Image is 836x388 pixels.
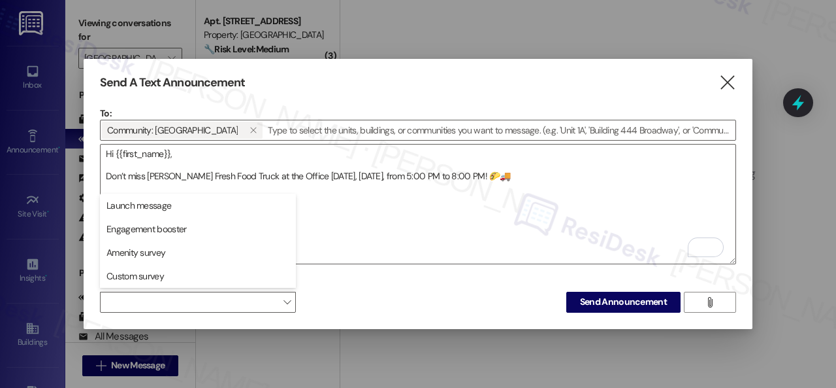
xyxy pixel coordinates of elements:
span: Send Announcement [580,295,667,309]
i:  [705,297,715,308]
button: Send Announcement [566,292,681,313]
i:  [718,76,736,90]
div: To enrich screen reader interactions, please activate Accessibility in Grammarly extension settings [100,144,736,264]
span: Launch message [106,199,171,212]
span: Amenity survey [106,246,165,259]
span: Community: Halston Park Central [107,122,238,139]
i:  [249,125,257,135]
textarea: To enrich screen reader interactions, please activate Accessibility in Grammarly extension settings [101,145,735,264]
input: Type to select the units, buildings, or communities you want to message. (e.g. 'Unit 1A', 'Buildi... [264,120,735,140]
h3: Send A Text Announcement [100,75,245,90]
p: To: [100,107,736,120]
span: Engagement booster [106,222,186,236]
button: Community: Halston Park Central [243,122,263,139]
span: Custom survey [106,270,164,283]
